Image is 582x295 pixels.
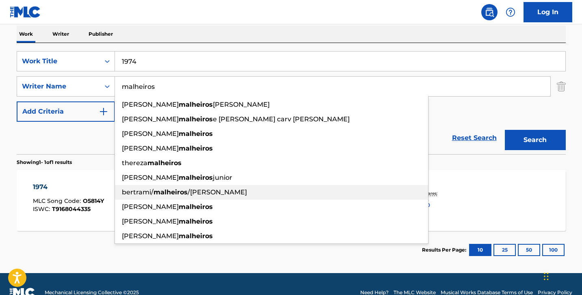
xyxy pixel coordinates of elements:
[83,197,104,205] span: O5814Y
[469,244,491,256] button: 10
[557,76,566,97] img: Delete Criterion
[122,203,179,211] span: [PERSON_NAME]
[505,130,566,150] button: Search
[33,182,104,192] div: 1974
[213,174,232,181] span: junior
[481,4,498,20] a: Public Search
[179,101,213,108] strong: malheiros
[17,170,566,231] a: 1974MLC Song Code:O5814YISWC:T9168044335Writers (3)[PERSON_NAME] [PERSON_NAME] [PERSON_NAME] [PER...
[179,203,213,211] strong: malheiros
[542,244,565,256] button: 100
[86,26,115,43] p: Publisher
[33,197,83,205] span: MLC Song Code :
[122,115,179,123] span: [PERSON_NAME]
[50,26,71,43] p: Writer
[502,4,519,20] div: Help
[52,205,91,213] span: T9168044335
[518,244,540,256] button: 50
[493,244,516,256] button: 25
[544,264,549,289] div: Drag
[17,26,35,43] p: Work
[22,82,95,91] div: Writer Name
[122,101,179,108] span: [PERSON_NAME]
[541,256,582,295] iframe: Chat Widget
[122,130,179,138] span: [PERSON_NAME]
[448,129,501,147] a: Reset Search
[179,232,213,240] strong: malheiros
[179,217,213,225] strong: malheiros
[122,159,147,167] span: thereza
[188,188,247,196] span: /[PERSON_NAME]
[506,7,515,17] img: help
[122,174,179,181] span: [PERSON_NAME]
[10,6,41,18] img: MLC Logo
[122,144,179,152] span: [PERSON_NAME]
[179,174,213,181] strong: malheiros
[122,188,154,196] span: bertrami/
[22,56,95,66] div: Work Title
[179,115,213,123] strong: malheiros
[213,115,350,123] span: e [PERSON_NAME] carv [PERSON_NAME]
[213,101,270,108] span: [PERSON_NAME]
[524,2,572,22] a: Log In
[17,159,72,166] p: Showing 1 - 1 of 1 results
[154,188,188,196] strong: malheiros
[179,144,213,152] strong: malheiros
[17,51,566,154] form: Search Form
[17,101,115,122] button: Add Criteria
[179,130,213,138] strong: malheiros
[422,246,468,254] p: Results Per Page:
[147,159,182,167] strong: malheiros
[33,205,52,213] span: ISWC :
[485,7,494,17] img: search
[122,217,179,225] span: [PERSON_NAME]
[122,232,179,240] span: [PERSON_NAME]
[99,107,108,116] img: 9d2ae6d4665cec9f34b9.svg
